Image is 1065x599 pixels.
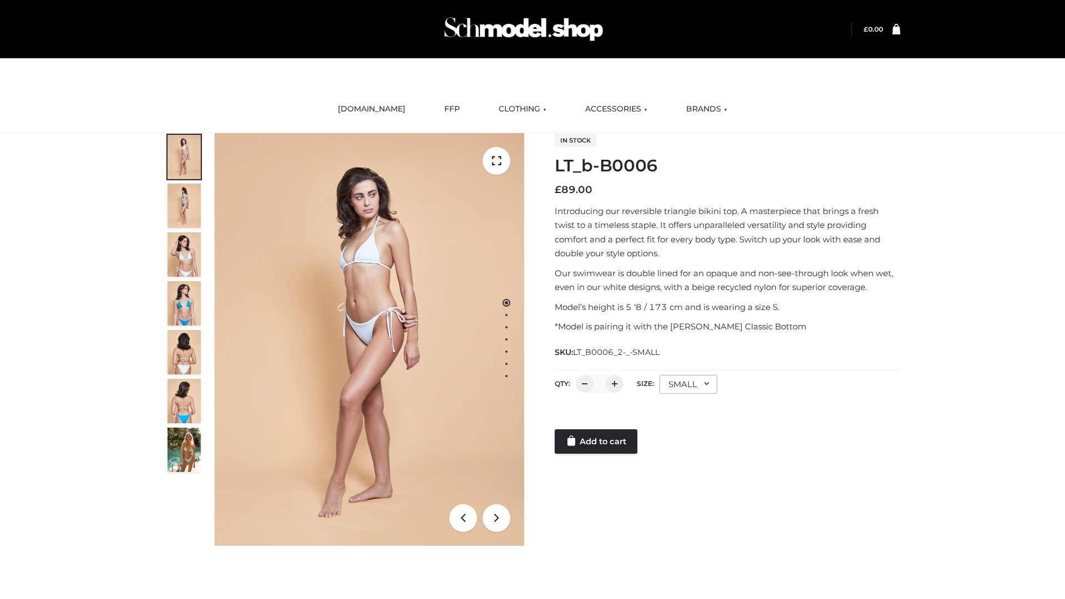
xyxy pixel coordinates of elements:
[490,97,555,121] a: CLOTHING
[436,97,468,121] a: FFP
[864,25,883,33] a: £0.00
[168,379,201,423] img: ArielClassicBikiniTop_CloudNine_AzureSky_OW114ECO_8-scaled.jpg
[678,97,736,121] a: BRANDS
[440,7,607,51] img: Schmodel Admin 964
[573,347,660,357] span: LT_B0006_2-_-SMALL
[864,25,883,33] bdi: 0.00
[637,379,654,388] label: Size:
[555,319,900,334] p: *Model is pairing it with the [PERSON_NAME] Classic Bottom
[215,133,524,546] img: ArielClassicBikiniTop_CloudNine_AzureSky_OW114ECO_1
[168,184,201,228] img: ArielClassicBikiniTop_CloudNine_AzureSky_OW114ECO_2-scaled.jpg
[660,375,717,394] div: SMALL
[168,281,201,326] img: ArielClassicBikiniTop_CloudNine_AzureSky_OW114ECO_4-scaled.jpg
[329,97,414,121] a: [DOMAIN_NAME]
[555,184,561,196] span: £
[555,266,900,295] p: Our swimwear is double lined for an opaque and non-see-through look when wet, even in our white d...
[555,204,900,261] p: Introducing our reversible triangle bikini top. A masterpiece that brings a fresh twist to a time...
[555,429,637,454] a: Add to cart
[555,346,661,359] span: SKU:
[555,300,900,314] p: Model’s height is 5 ‘8 / 173 cm and is wearing a size S.
[168,232,201,277] img: ArielClassicBikiniTop_CloudNine_AzureSky_OW114ECO_3-scaled.jpg
[555,134,596,147] span: In stock
[555,184,592,196] bdi: 89.00
[555,156,900,176] h1: LT_b-B0006
[555,379,570,388] label: QTY:
[864,25,868,33] span: £
[168,135,201,179] img: ArielClassicBikiniTop_CloudNine_AzureSky_OW114ECO_1-scaled.jpg
[577,97,656,121] a: ACCESSORIES
[168,428,201,472] img: Arieltop_CloudNine_AzureSky2.jpg
[168,330,201,374] img: ArielClassicBikiniTop_CloudNine_AzureSky_OW114ECO_7-scaled.jpg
